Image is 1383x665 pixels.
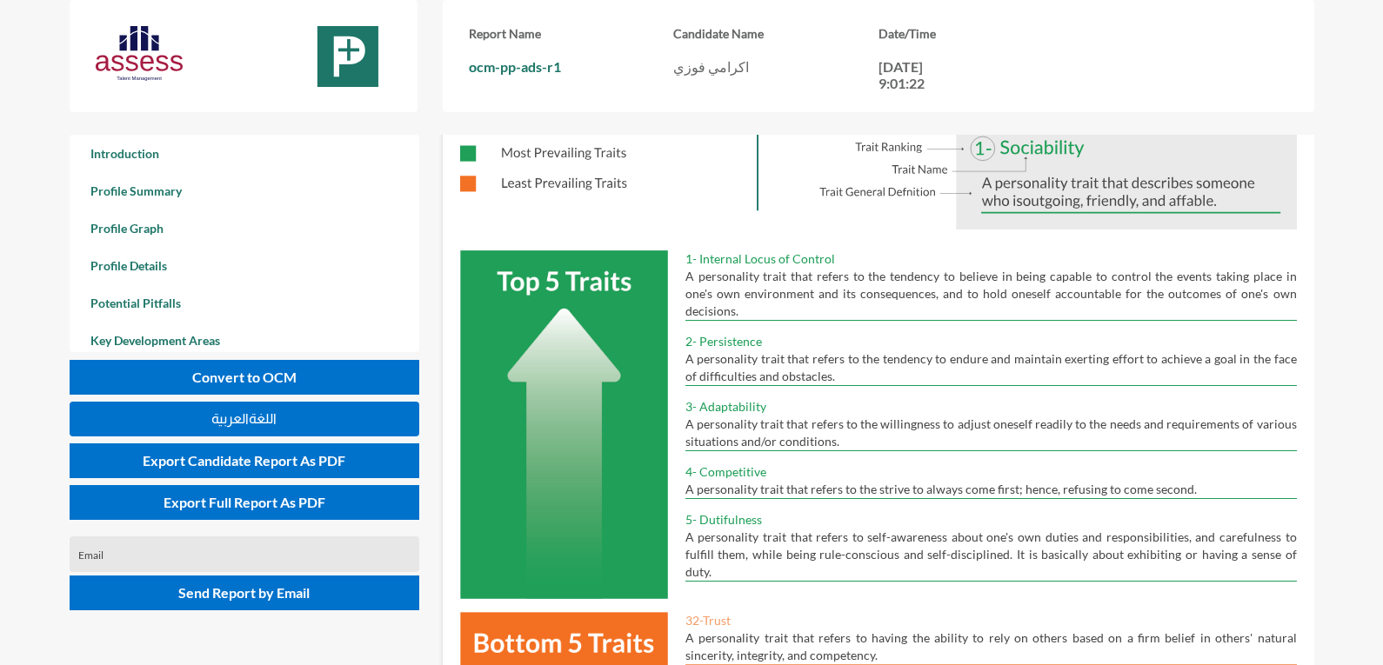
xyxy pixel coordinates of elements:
[879,58,957,91] p: [DATE] 9:01:22
[685,250,1297,268] p: 1- Internal Locus of Control
[460,250,668,599] img: toptrait.png
[879,26,1083,41] h3: Date/Time
[685,612,1297,629] p: 32-Trust
[469,58,673,75] p: ocm-pp-ads-r1
[143,452,345,469] span: Export Candidate Report As PDF
[673,58,878,76] p: اكرامي فوزي
[70,209,419,247] a: Profile Graph
[685,268,1297,320] p: A personality trait that refers to the tendency to believe in being capable to control the events...
[211,411,277,426] span: اللغةالعربية
[70,402,419,436] button: اللغةالعربية
[685,481,1297,498] p: A personality trait that refers to the strive to always come first; hence, refusing to come second.
[685,529,1297,581] p: A personality trait that refers to self-awareness about one's own duties and responsibilities, an...
[304,26,391,87] img: MaskGroup.svg
[460,81,1297,229] img: indicator.svg
[685,333,1297,350] p: 2- Persistence
[70,360,419,395] button: Convert to OCM
[70,247,419,284] a: Profile Details
[685,629,1297,664] p: A personality trait that refers to having the ability to rely on others based on a firm belief in...
[469,26,673,41] h3: Report Name
[685,511,1297,529] p: 5- Dutifulness
[70,172,419,209] a: Profile Summary
[70,485,419,520] button: Export Full Report As PDF
[685,416,1297,450] p: A personality trait that refers to the willingness to adjust oneself readily to the needs and req...
[164,494,325,510] span: Export Full Report As PDF
[685,463,1297,481] p: 4- Competitive
[685,350,1297,385] p: A personality trait that refers to the tendency to endure and maintain exerting effort to achieve...
[70,322,419,359] a: Key Development Areas
[685,398,1297,416] p: 3- Adaptability
[192,369,297,385] span: Convert to OCM
[96,26,183,81] img: AssessLogoo.svg
[70,284,419,322] a: Potential Pitfalls
[673,26,878,41] h3: Candidate Name
[70,575,419,610] button: Send Report by Email
[70,135,419,172] a: Introduction
[70,443,419,478] button: Export Candidate Report As PDF
[178,584,310,601] span: Send Report by Email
